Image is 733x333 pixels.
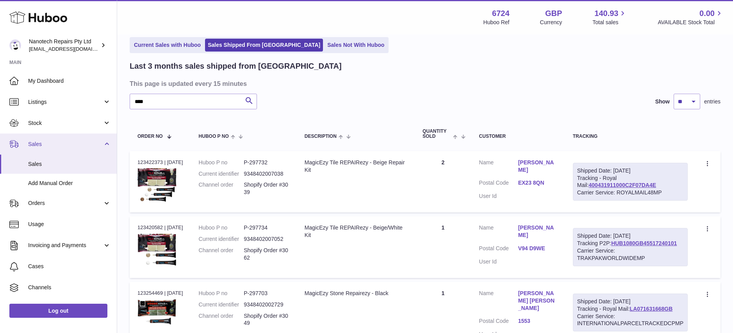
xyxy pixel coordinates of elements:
span: [EMAIL_ADDRESS][DOMAIN_NAME] [29,46,115,52]
div: Carrier Service: INTERNATIONALPARCELTRACKEDCPMP [577,313,683,328]
dd: 9348402007052 [244,235,289,243]
a: [PERSON_NAME] [518,159,557,174]
span: Usage [28,221,111,228]
div: Shipped Date: [DATE] [577,167,683,175]
span: Add Manual Order [28,180,111,187]
a: 1553 [518,317,557,325]
dd: P-297732 [244,159,289,166]
span: 140.93 [594,8,618,19]
strong: GBP [545,8,562,19]
dd: 9348402002729 [244,301,289,308]
div: 123422373 | [DATE] [137,159,183,166]
span: 0.00 [699,8,715,19]
td: 1 [415,216,471,278]
h2: Last 3 months sales shipped from [GEOGRAPHIC_DATA] [130,61,342,71]
dt: Name [479,290,518,314]
span: Sales [28,141,103,148]
div: MagicEzy Tile REPAIRezy - Beige/White Kit [305,224,407,239]
div: 123254469 | [DATE] [137,290,183,297]
dd: P-297734 [244,224,289,231]
div: Currency [540,19,562,26]
dd: 9348402007038 [244,170,289,178]
dt: Channel order [199,312,244,327]
dt: Huboo P no [199,224,244,231]
a: Current Sales with Huboo [131,39,203,52]
span: Cases [28,263,111,270]
span: Channels [28,284,111,291]
a: V94 D9WE [518,245,557,252]
dt: Current identifier [199,235,244,243]
div: 123420582 | [DATE] [137,224,183,231]
img: 67241737520103.png [137,299,177,324]
div: Tracking - Royal Mail: [573,163,688,201]
span: My Dashboard [28,77,111,85]
dt: Name [479,224,518,241]
span: AVAILABLE Stock Total [658,19,724,26]
a: [PERSON_NAME] [518,224,557,239]
div: Nanotech Repairs Pty Ltd [29,38,99,53]
dt: Postal Code [479,179,518,189]
dt: User Id [479,258,518,265]
dd: Shopify Order #3049 [244,312,289,327]
dt: Postal Code [479,245,518,254]
h3: This page is updated every 15 minutes [130,79,719,88]
a: Log out [9,304,107,318]
a: Sales Not With Huboo [325,39,387,52]
div: Shipped Date: [DATE] [577,232,683,240]
dt: Current identifier [199,170,244,178]
dt: Huboo P no [199,290,244,297]
div: Tracking P2P: [573,228,688,266]
span: Orders [28,199,103,207]
a: 140.93 Total sales [592,8,627,26]
span: Stock [28,119,103,127]
dt: Channel order [199,247,244,262]
dd: Shopify Order #3039 [244,181,289,196]
span: Description [305,134,337,139]
span: Invoicing and Payments [28,242,103,249]
div: Tracking [573,134,688,139]
dd: P-297703 [244,290,289,297]
label: Show [655,98,670,105]
div: Carrier Service: ROYALMAIL48MP [577,189,683,196]
a: EX23 8QN [518,179,557,187]
div: Huboo Ref [483,19,510,26]
div: Shipped Date: [DATE] [577,298,683,305]
img: 67241737508409.png [137,168,177,202]
span: Quantity Sold [423,129,451,139]
img: 67241737508889.png [137,234,177,267]
div: Customer [479,134,557,139]
a: [PERSON_NAME] [PERSON_NAME] [518,290,557,312]
div: MagicEzy Stone Repairezy - Black [305,290,407,297]
span: Huboo P no [199,134,229,139]
strong: 6724 [492,8,510,19]
div: Carrier Service: TRAKPAKWORLDWIDEMP [577,247,683,262]
a: 0.00 AVAILABLE Stock Total [658,8,724,26]
td: 2 [415,151,471,213]
div: Tracking - Royal Mail: [573,294,688,332]
span: Order No [137,134,163,139]
dt: Huboo P no [199,159,244,166]
a: LA071631668GB [630,306,673,312]
span: Listings [28,98,103,106]
dt: Channel order [199,181,244,196]
span: Total sales [592,19,627,26]
dt: Current identifier [199,301,244,308]
a: Sales Shipped From [GEOGRAPHIC_DATA] [205,39,323,52]
dt: Name [479,159,518,176]
a: 400431911000C2F07DA4E [589,182,656,188]
dt: Postal Code [479,317,518,327]
div: MagicEzy Tile REPAIRezy - Beige Repair Kit [305,159,407,174]
span: entries [704,98,721,105]
a: HUB1080GB45517240101 [611,240,677,246]
dd: Shopify Order #3062 [244,247,289,262]
dt: User Id [479,192,518,200]
img: info@nanotechrepairs.com [9,39,21,51]
span: Sales [28,160,111,168]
